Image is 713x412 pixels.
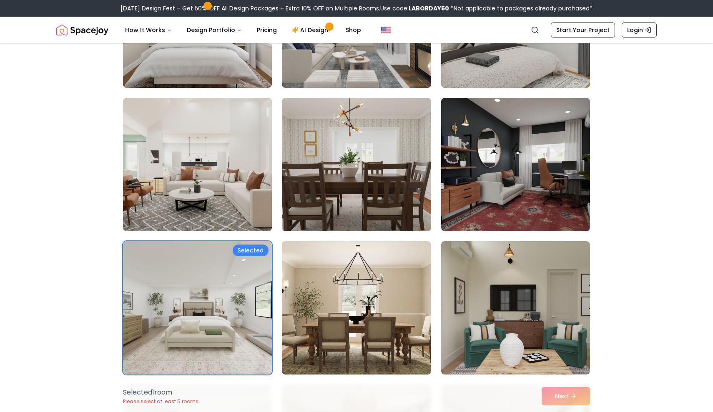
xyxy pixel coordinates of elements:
a: AI Design [285,22,337,38]
img: Room room-8 [282,98,431,231]
p: Selected 1 room [123,387,198,397]
img: Spacejoy Logo [56,22,108,38]
img: Room room-11 [282,241,431,375]
a: Start Your Project [551,22,615,37]
span: Use code: [380,4,449,12]
span: *Not applicable to packages already purchased* [449,4,592,12]
button: Design Portfolio [180,22,249,38]
nav: Global [56,17,657,43]
b: LABORDAY50 [409,4,449,12]
img: Room room-12 [441,241,590,375]
p: Please select at least 5 rooms [123,398,198,405]
img: Room room-9 [441,98,590,231]
a: Spacejoy [56,22,108,38]
div: [DATE] Design Fest – Get 50% OFF All Design Packages + Extra 10% OFF on Multiple Rooms. [121,4,592,12]
img: Room room-10 [119,238,276,378]
a: Login [622,22,657,37]
button: How It Works [118,22,178,38]
div: Selected [233,245,269,256]
a: Shop [339,22,368,38]
img: United States [381,25,391,35]
a: Pricing [250,22,284,38]
img: Room room-7 [123,98,272,231]
nav: Main [118,22,368,38]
